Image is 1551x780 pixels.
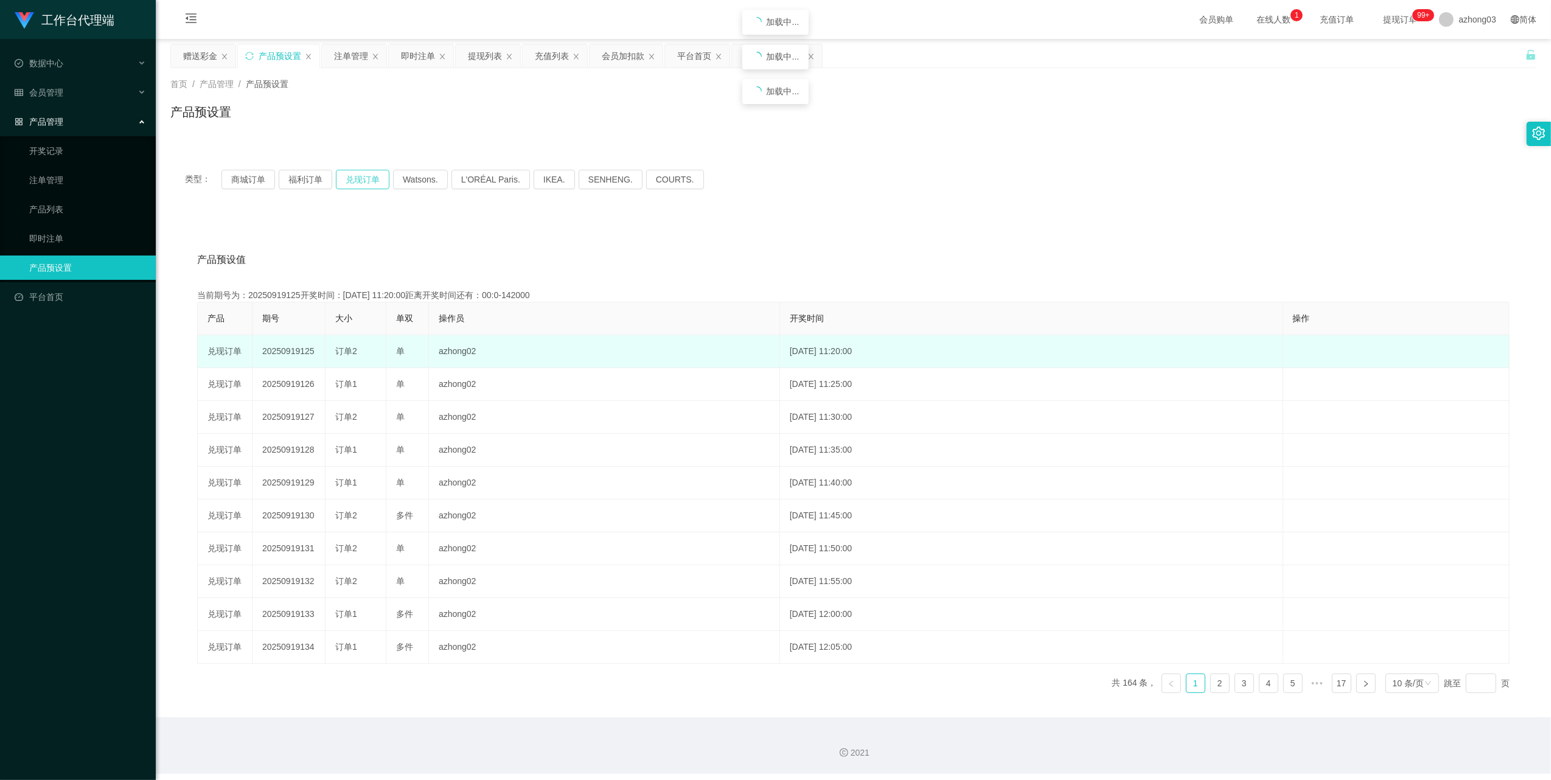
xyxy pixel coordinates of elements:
td: azhong02 [429,401,780,434]
td: azhong02 [429,565,780,598]
td: azhong02 [429,467,780,500]
td: 20250919132 [253,565,326,598]
a: 即时注单 [29,226,146,251]
td: azhong02 [429,335,780,368]
li: 5 [1283,674,1303,693]
sup: 1 [1291,9,1303,21]
button: IKEA. [534,170,575,189]
span: 产品管理 [200,79,234,89]
i: 图标: left [1168,680,1175,688]
td: 20250919126 [253,368,326,401]
p: 1 [1295,9,1299,21]
span: 订单2 [335,510,357,520]
span: 大小 [335,313,352,323]
td: 兑现订单 [198,401,253,434]
i: 图标: setting [1532,127,1546,140]
i: 图标: menu-fold [170,1,212,40]
a: 4 [1260,674,1278,692]
span: 订单1 [335,478,357,487]
button: 商城订单 [221,170,275,189]
td: 20250919134 [253,631,326,664]
h1: 产品预设置 [170,103,231,121]
td: [DATE] 12:00:00 [780,598,1283,631]
span: 单 [396,379,405,389]
i: 图标: close [807,53,815,60]
span: 单 [396,346,405,356]
li: 4 [1259,674,1278,693]
span: 单 [396,478,405,487]
td: 兑现订单 [198,565,253,598]
span: 开奖时间 [790,313,824,323]
td: [DATE] 11:25:00 [780,368,1283,401]
div: 注单管理 [334,44,368,68]
div: 跳至 页 [1444,674,1510,693]
a: 2 [1211,674,1229,692]
span: 多件 [396,609,413,619]
i: 图标: down [1424,680,1432,688]
span: 类型： [185,170,221,189]
span: 产品管理 [15,117,63,127]
div: 产品预设置 [259,44,301,68]
td: 20250919125 [253,335,326,368]
a: 3 [1235,674,1253,692]
i: 图标: unlock [1525,49,1536,60]
div: 提现列表 [468,44,502,68]
i: 图标: close [305,53,312,60]
td: 20250919129 [253,467,326,500]
span: 产品预设置 [246,79,288,89]
span: 加载中... [767,86,800,96]
span: ••• [1308,674,1327,693]
span: / [239,79,241,89]
div: 充值列表 [535,44,569,68]
li: 下一页 [1356,674,1376,693]
span: 产品 [207,313,225,323]
i: 图标: close [715,53,722,60]
td: [DATE] 11:45:00 [780,500,1283,532]
a: 1 [1187,674,1205,692]
td: 20250919130 [253,500,326,532]
i: 图标: close [372,53,379,60]
td: 兑现订单 [198,335,253,368]
i: 图标: close [221,53,228,60]
span: 订单2 [335,543,357,553]
span: 产品预设值 [197,252,246,267]
img: logo.9652507e.png [15,12,34,29]
i: 图标: appstore-o [15,117,23,126]
div: 平台首页 [677,44,711,68]
div: 2021 [166,747,1541,759]
span: 订单1 [335,445,357,454]
span: 多件 [396,510,413,520]
div: 赠送彩金 [183,44,217,68]
td: azhong02 [429,598,780,631]
td: 20250919128 [253,434,326,467]
i: 图标: close [573,53,580,60]
sup: 1222 [1412,9,1434,21]
li: 1 [1186,674,1205,693]
span: 单双 [396,313,413,323]
span: 加载中... [767,17,800,27]
i: icon: loading [752,52,762,61]
i: 图标: close [439,53,446,60]
span: 充值订单 [1314,15,1360,24]
span: 订单2 [335,412,357,422]
a: 开奖记录 [29,139,146,163]
span: 单 [396,576,405,586]
li: 3 [1235,674,1254,693]
td: [DATE] 12:05:00 [780,631,1283,664]
span: 数据中心 [15,58,63,68]
button: SENHENG. [579,170,643,189]
a: 17 [1333,674,1351,692]
td: [DATE] 11:35:00 [780,434,1283,467]
td: 兑现订单 [198,467,253,500]
span: 会员管理 [15,88,63,97]
button: 兑现订单 [336,170,389,189]
span: 期号 [262,313,279,323]
li: 上一页 [1162,674,1181,693]
i: 图标: check-circle-o [15,59,23,68]
td: azhong02 [429,532,780,565]
i: 图标: right [1362,680,1370,688]
span: 多件 [396,642,413,652]
button: COURTS. [646,170,704,189]
i: 图标: table [15,88,23,97]
span: 单 [396,412,405,422]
